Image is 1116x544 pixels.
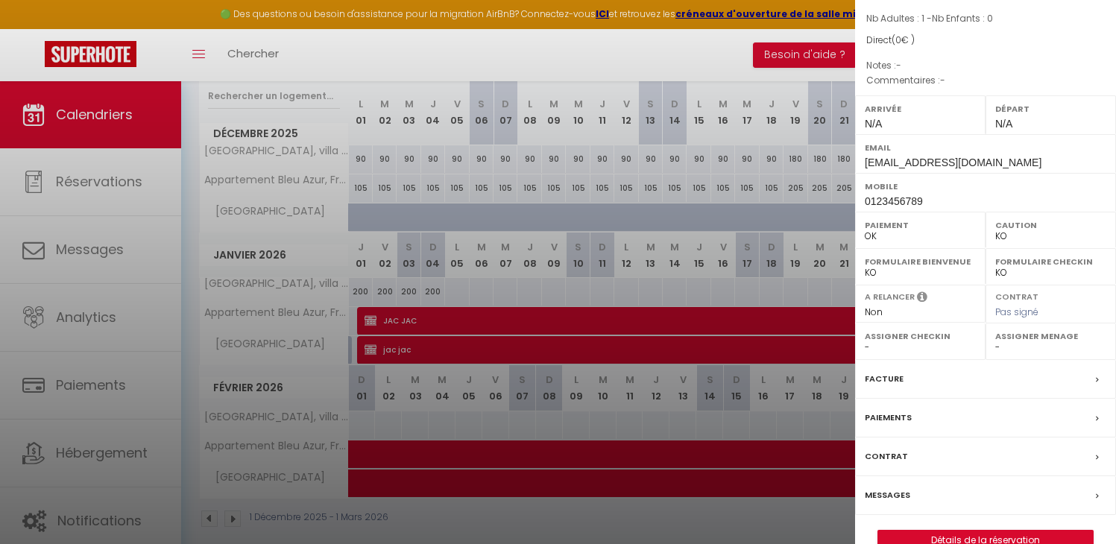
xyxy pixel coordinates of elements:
[865,156,1041,168] span: [EMAIL_ADDRESS][DOMAIN_NAME]
[865,254,976,269] label: Formulaire Bienvenue
[865,410,912,426] label: Paiements
[895,34,901,46] span: 0
[866,73,1105,88] p: Commentaires :
[865,118,882,130] span: N/A
[995,118,1012,130] span: N/A
[865,329,976,344] label: Assigner Checkin
[12,6,57,51] button: Ouvrir le widget de chat LiveChat
[995,306,1038,318] span: Pas signé
[865,218,976,233] label: Paiement
[995,101,1106,116] label: Départ
[995,329,1106,344] label: Assigner Menage
[865,291,915,303] label: A relancer
[995,254,1106,269] label: Formulaire Checkin
[995,291,1038,300] label: Contrat
[865,487,910,503] label: Messages
[932,12,993,25] span: Nb Enfants : 0
[866,34,1105,48] div: Direct
[866,12,993,25] span: Nb Adultes : 1 -
[865,179,1106,194] label: Mobile
[865,101,976,116] label: Arrivée
[917,291,927,307] i: Sélectionner OUI si vous souhaiter envoyer les séquences de messages post-checkout
[995,218,1106,233] label: Caution
[865,140,1106,155] label: Email
[940,74,945,86] span: -
[865,371,904,387] label: Facture
[865,449,908,464] label: Contrat
[865,195,923,207] span: 0123456789
[892,34,915,46] span: ( € )
[896,59,901,72] span: -
[866,58,1105,73] p: Notes :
